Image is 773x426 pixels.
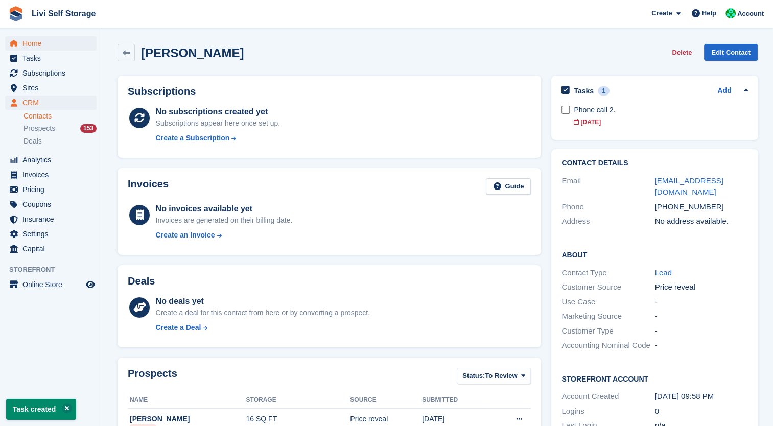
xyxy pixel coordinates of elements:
[24,124,55,133] span: Prospects
[5,242,97,256] a: menu
[561,311,654,322] div: Marketing Source
[5,153,97,167] a: menu
[717,85,731,97] a: Add
[128,368,177,387] h2: Prospects
[156,203,293,215] div: No invoices available yet
[5,81,97,95] a: menu
[128,275,155,287] h2: Deals
[22,182,84,197] span: Pricing
[561,340,654,351] div: Accounting Nominal Code
[561,281,654,293] div: Customer Source
[574,86,594,96] h2: Tasks
[156,322,201,333] div: Create a Deal
[457,368,531,385] button: Status: To Review
[654,325,747,337] div: -
[22,51,84,65] span: Tasks
[5,182,97,197] a: menu
[5,51,97,65] a: menu
[350,414,422,424] div: Price reveal
[156,118,280,129] div: Subscriptions appear here once set up.
[84,278,97,291] a: Preview store
[156,322,370,333] a: Create a Deal
[22,168,84,182] span: Invoices
[128,392,246,409] th: Name
[668,44,696,61] button: Delete
[22,66,84,80] span: Subscriptions
[654,391,747,403] div: [DATE] 09:58 PM
[5,227,97,241] a: menu
[422,414,490,424] div: [DATE]
[5,168,97,182] a: menu
[22,36,84,51] span: Home
[561,159,747,168] h2: Contact Details
[22,197,84,211] span: Coupons
[462,371,485,381] span: Status:
[651,8,672,18] span: Create
[350,392,422,409] th: Source
[22,277,84,292] span: Online Store
[654,296,747,308] div: -
[561,373,747,384] h2: Storefront Account
[24,123,97,134] a: Prospects 153
[24,136,42,146] span: Deals
[156,295,370,307] div: No deals yet
[561,201,654,213] div: Phone
[22,227,84,241] span: Settings
[24,136,97,147] a: Deals
[654,281,747,293] div: Price reveal
[598,86,610,96] div: 1
[654,201,747,213] div: [PHONE_NUMBER]
[6,399,76,420] p: Task created
[22,81,84,95] span: Sites
[485,371,517,381] span: To Review
[8,6,24,21] img: stora-icon-8386f47178a22dfd0bd8f6a31ec36ba5ce8667c1dd55bd0f319d3a0aa187defe.svg
[561,267,654,279] div: Contact Type
[561,325,654,337] div: Customer Type
[422,392,490,409] th: Submitted
[561,406,654,417] div: Logins
[654,311,747,322] div: -
[704,44,758,61] a: Edit Contact
[561,249,747,259] h2: About
[156,106,280,118] div: No subscriptions created yet
[5,36,97,51] a: menu
[128,86,531,98] h2: Subscriptions
[9,265,102,275] span: Storefront
[22,96,84,110] span: CRM
[246,414,350,424] div: 16 SQ FT
[5,197,97,211] a: menu
[5,212,97,226] a: menu
[156,133,280,144] a: Create a Subscription
[80,124,97,133] div: 153
[561,175,654,198] div: Email
[22,212,84,226] span: Insurance
[561,216,654,227] div: Address
[654,406,747,417] div: 0
[22,153,84,167] span: Analytics
[24,111,97,121] a: Contacts
[156,230,215,241] div: Create an Invoice
[654,268,671,277] a: Lead
[725,8,736,18] img: Joe Robertson
[128,178,169,195] h2: Invoices
[486,178,531,195] a: Guide
[28,5,100,22] a: Livi Self Storage
[5,277,97,292] a: menu
[574,117,747,127] div: [DATE]
[654,216,747,227] div: No address available.
[654,340,747,351] div: -
[156,307,370,318] div: Create a deal for this contact from here or by converting a prospect.
[561,296,654,308] div: Use Case
[156,133,230,144] div: Create a Subscription
[574,105,747,115] div: Phone call 2.
[702,8,716,18] span: Help
[246,392,350,409] th: Storage
[561,391,654,403] div: Account Created
[141,46,244,60] h2: [PERSON_NAME]
[5,66,97,80] a: menu
[737,9,764,19] span: Account
[130,414,246,424] div: [PERSON_NAME]
[22,242,84,256] span: Capital
[156,230,293,241] a: Create an Invoice
[654,176,723,197] a: [EMAIL_ADDRESS][DOMAIN_NAME]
